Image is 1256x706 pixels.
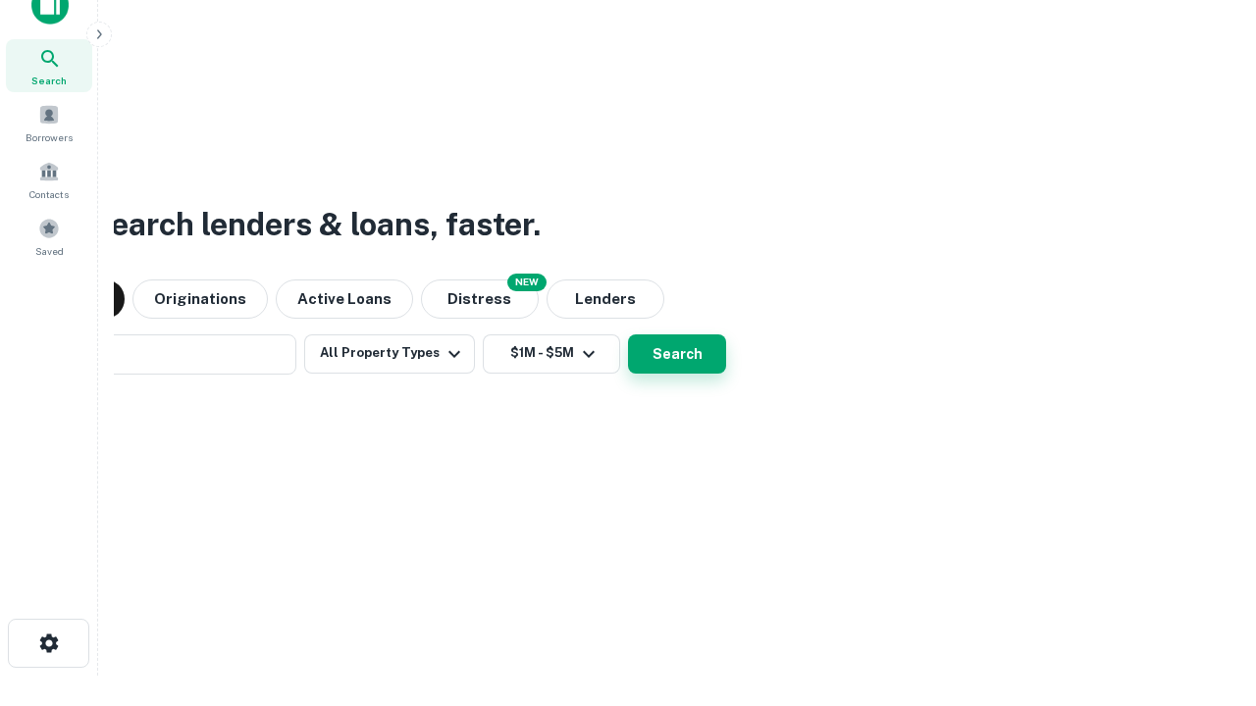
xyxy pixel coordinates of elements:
[547,279,664,319] button: Lenders
[31,73,67,88] span: Search
[6,96,92,149] a: Borrowers
[628,334,726,374] button: Search
[421,279,539,319] button: Search distressed loans with lien and other non-mortgage details.
[132,279,268,319] button: Originations
[483,334,620,374] button: $1M - $5M
[29,186,69,202] span: Contacts
[6,153,92,206] a: Contacts
[6,210,92,263] a: Saved
[89,201,541,248] h3: Search lenders & loans, faster.
[276,279,413,319] button: Active Loans
[6,39,92,92] a: Search
[1158,549,1256,643] iframe: Chat Widget
[35,243,64,259] span: Saved
[304,334,475,374] button: All Property Types
[507,274,547,291] div: NEW
[26,129,73,145] span: Borrowers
